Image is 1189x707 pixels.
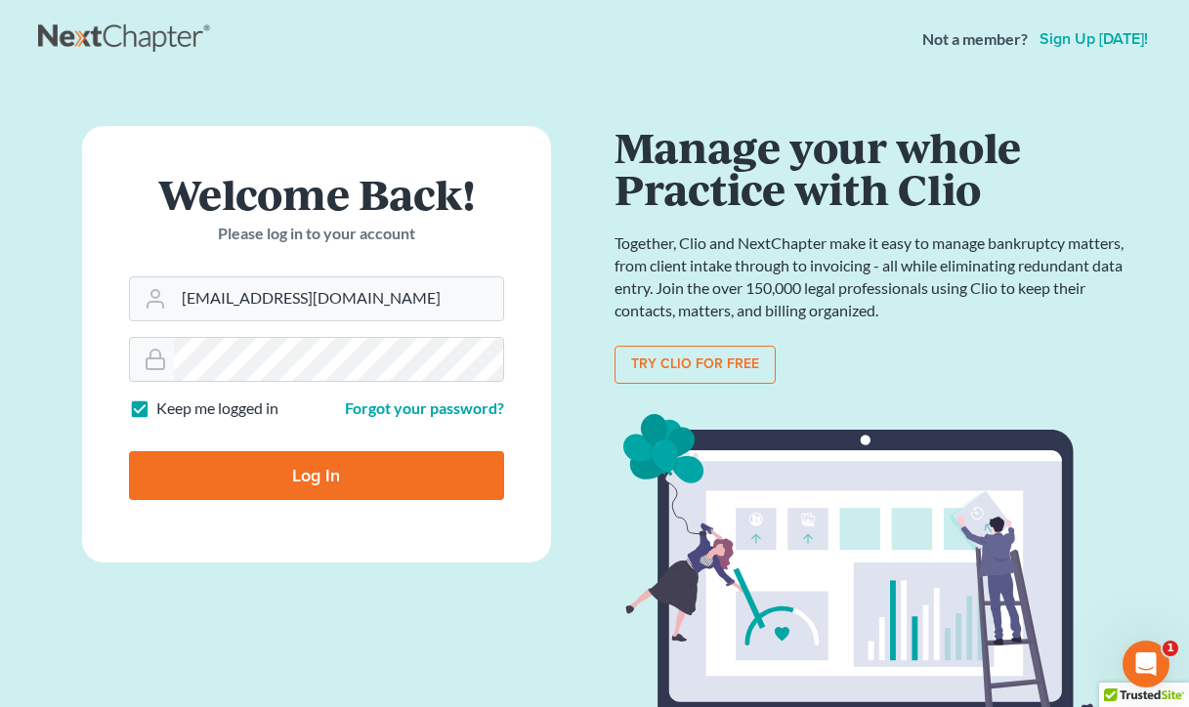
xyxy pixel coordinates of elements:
[129,173,504,215] h1: Welcome Back!
[1163,641,1178,656] span: 1
[615,232,1132,321] p: Together, Clio and NextChapter make it easy to manage bankruptcy matters, from client intake thro...
[174,277,503,320] input: Email Address
[615,346,776,385] a: Try clio for free
[922,28,1028,51] strong: Not a member?
[1123,641,1169,687] iframe: Intercom live chat
[615,126,1132,209] h1: Manage your whole Practice with Clio
[129,223,504,245] p: Please log in to your account
[1036,31,1152,47] a: Sign up [DATE]!
[129,451,504,500] input: Log In
[345,398,504,417] a: Forgot your password?
[156,397,278,420] label: Keep me logged in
